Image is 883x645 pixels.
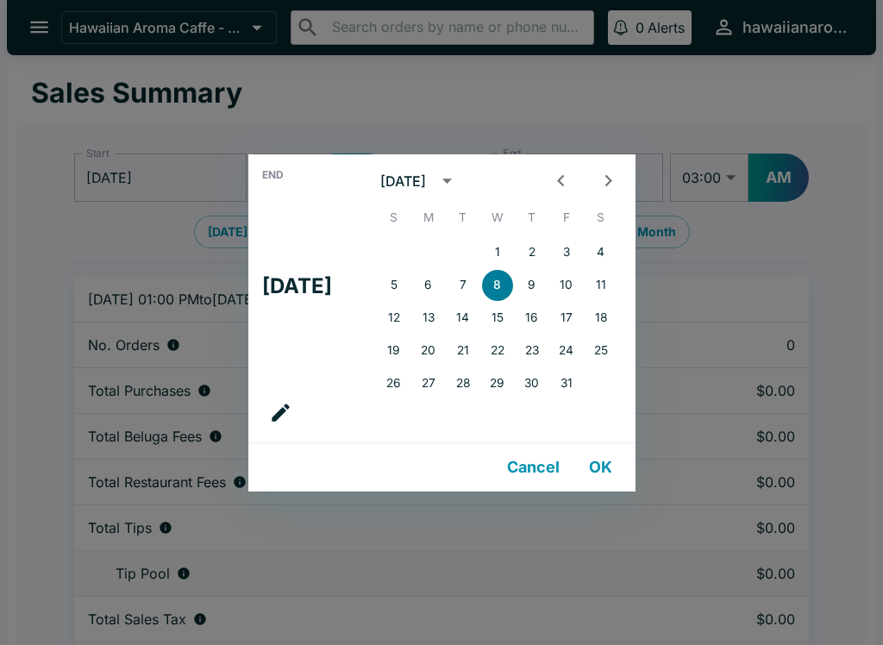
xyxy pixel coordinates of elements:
[262,168,284,182] span: End
[586,335,617,366] button: 25
[379,303,410,334] button: 12
[482,270,513,301] button: 8
[517,303,548,334] button: 16
[500,450,567,485] button: Cancel
[379,270,410,301] button: 5
[517,335,548,366] button: 23
[517,237,548,268] button: 2
[586,270,617,301] button: 11
[413,335,444,366] button: 20
[448,201,479,235] span: Tuesday
[592,165,624,197] button: Next month
[586,303,617,334] button: 18
[551,201,582,235] span: Friday
[380,172,426,190] div: [DATE]
[517,368,548,399] button: 30
[262,273,332,299] h4: [DATE]
[413,270,444,301] button: 6
[551,368,582,399] button: 31
[482,201,513,235] span: Wednesday
[517,201,548,235] span: Thursday
[379,368,410,399] button: 26
[379,201,410,235] span: Sunday
[551,270,582,301] button: 10
[413,368,444,399] button: 27
[482,368,513,399] button: 29
[586,201,617,235] span: Saturday
[482,237,513,268] button: 1
[413,303,444,334] button: 13
[448,303,479,334] button: 14
[448,270,479,301] button: 7
[517,270,548,301] button: 9
[431,165,463,197] button: calendar view is open, switch to year view
[379,335,410,366] button: 19
[448,368,479,399] button: 28
[482,303,513,334] button: 15
[413,201,444,235] span: Monday
[262,394,299,431] button: calendar view is open, go to text input view
[448,335,479,366] button: 21
[545,165,577,197] button: Previous month
[482,335,513,366] button: 22
[586,237,617,268] button: 4
[551,237,582,268] button: 3
[551,335,582,366] button: 24
[573,450,629,485] button: OK
[551,303,582,334] button: 17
